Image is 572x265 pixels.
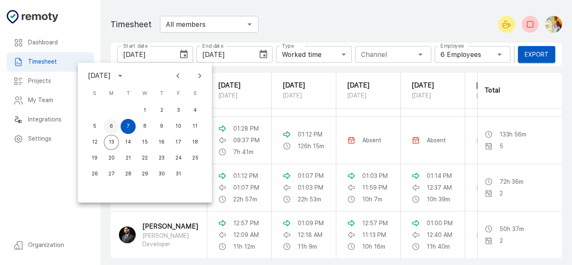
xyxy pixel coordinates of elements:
[362,219,388,227] p: 12:57 PM
[233,242,255,251] p: 11h 12m
[117,46,172,63] input: mm/dd/yyyy
[283,90,325,100] p: [DATE]
[28,77,87,86] h6: Projects
[137,103,152,118] button: 1
[28,38,87,47] h6: Dashboard
[154,135,169,150] button: 16
[171,103,186,118] button: 3
[87,135,102,150] button: 12
[362,183,387,192] p: 11:59 PM
[498,16,515,33] button: Start your break
[484,85,555,95] p: Total
[427,242,450,251] p: 11h 40m
[298,195,321,203] p: 22h 53m
[104,151,119,166] button: 20
[233,219,259,227] p: 12:57 PM
[104,85,119,102] span: Monday
[233,136,260,144] p: 09:37 PM
[427,136,446,144] p: Absent
[188,119,203,134] button: 11
[171,85,186,102] span: Friday
[121,135,136,150] button: 14
[7,129,94,149] div: Settings
[154,119,169,134] button: 9
[137,167,152,182] button: 29
[500,178,523,186] p: 72h 36m
[142,222,198,232] p: [PERSON_NAME]
[298,231,322,239] p: 12:18 AM
[347,90,389,100] p: [DATE]
[298,142,324,150] p: 126h 15m
[137,119,152,134] button: 8
[154,103,169,118] button: 2
[137,151,152,166] button: 22
[188,151,203,166] button: 25
[87,119,102,134] button: 5
[7,91,94,110] div: My Team
[28,134,77,144] h6: Settings
[347,80,389,90] p: [DATE]
[500,225,524,233] p: 50h 37m
[121,119,136,134] button: 7
[111,18,152,31] h1: Timesheet
[476,80,518,90] p: [DATE]
[500,237,503,245] p: 2
[298,172,324,180] p: 01:07 PM
[28,57,87,67] h6: Timesheet
[171,167,186,182] button: 31
[202,42,223,49] label: End date
[121,85,136,102] span: Tuesday
[119,226,136,243] img: Naveed Ahmed
[154,151,169,166] button: 23
[542,13,562,36] button: Maham Zaidi
[188,85,203,102] span: Saturday
[196,46,251,63] input: mm/dd/yyyy
[427,172,452,180] p: 01:14 PM
[188,103,203,118] button: 4
[171,69,185,83] button: Previous month
[427,231,452,239] p: 12:40 AM
[121,167,136,182] button: 28
[7,110,94,129] div: Integrations
[137,85,152,102] span: Wednesday
[218,80,260,90] p: [DATE]
[171,119,186,134] button: 10
[123,42,148,49] label: Start date
[171,151,186,166] button: 24
[28,96,87,105] h6: My Team
[298,183,323,192] p: 01:03 PM
[233,172,258,180] p: 01:12 PM
[87,167,102,182] button: 26
[193,69,207,83] button: Next month
[171,135,186,150] button: 17
[28,115,87,124] h6: Integrations
[298,219,324,227] p: 01:09 PM
[154,167,169,182] button: 30
[87,151,102,166] button: 19
[441,42,464,49] label: Employee
[412,80,454,90] p: [DATE]
[476,90,518,100] p: [DATE]
[362,242,385,251] p: 10h 16m
[104,167,119,182] button: 27
[427,219,453,227] p: 01:00 PM
[233,124,259,133] p: 01:28 PM
[154,85,169,102] span: Thursday
[412,90,454,100] p: [DATE]
[282,42,294,49] label: Type
[104,135,119,150] button: 13
[233,148,253,156] p: 7h 41m
[500,142,503,150] p: 5
[500,130,526,139] p: 133h 56m
[233,231,259,239] p: 12:09 AM
[88,71,111,81] div: [DATE]
[518,46,555,63] button: Export
[276,46,352,63] div: Worked time
[28,241,87,250] h6: Organization
[283,80,325,90] p: [DATE]
[121,151,136,166] button: 21
[218,90,260,100] p: [DATE]
[113,69,127,83] button: calendar view is open, switch to year view
[362,136,381,144] p: Absent
[137,135,152,150] button: 15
